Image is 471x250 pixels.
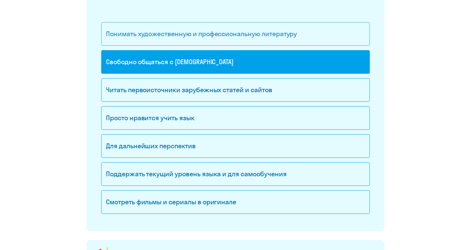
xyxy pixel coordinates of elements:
[101,50,370,74] div: Свободно общаться с [DEMOGRAPHIC_DATA]
[101,162,370,186] div: Поддержать текущий уровень языка и для cамообучения
[101,106,370,130] div: Просто нравится учить язык
[101,134,370,158] div: Для дальнейших перспектив
[101,22,370,46] div: Понимать художественную и профессиональную литературу
[101,190,370,214] div: Смотреть фильмы и сериалы в оригинале
[101,78,370,102] div: Читать первоисточники зарубежных статей и сайтов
